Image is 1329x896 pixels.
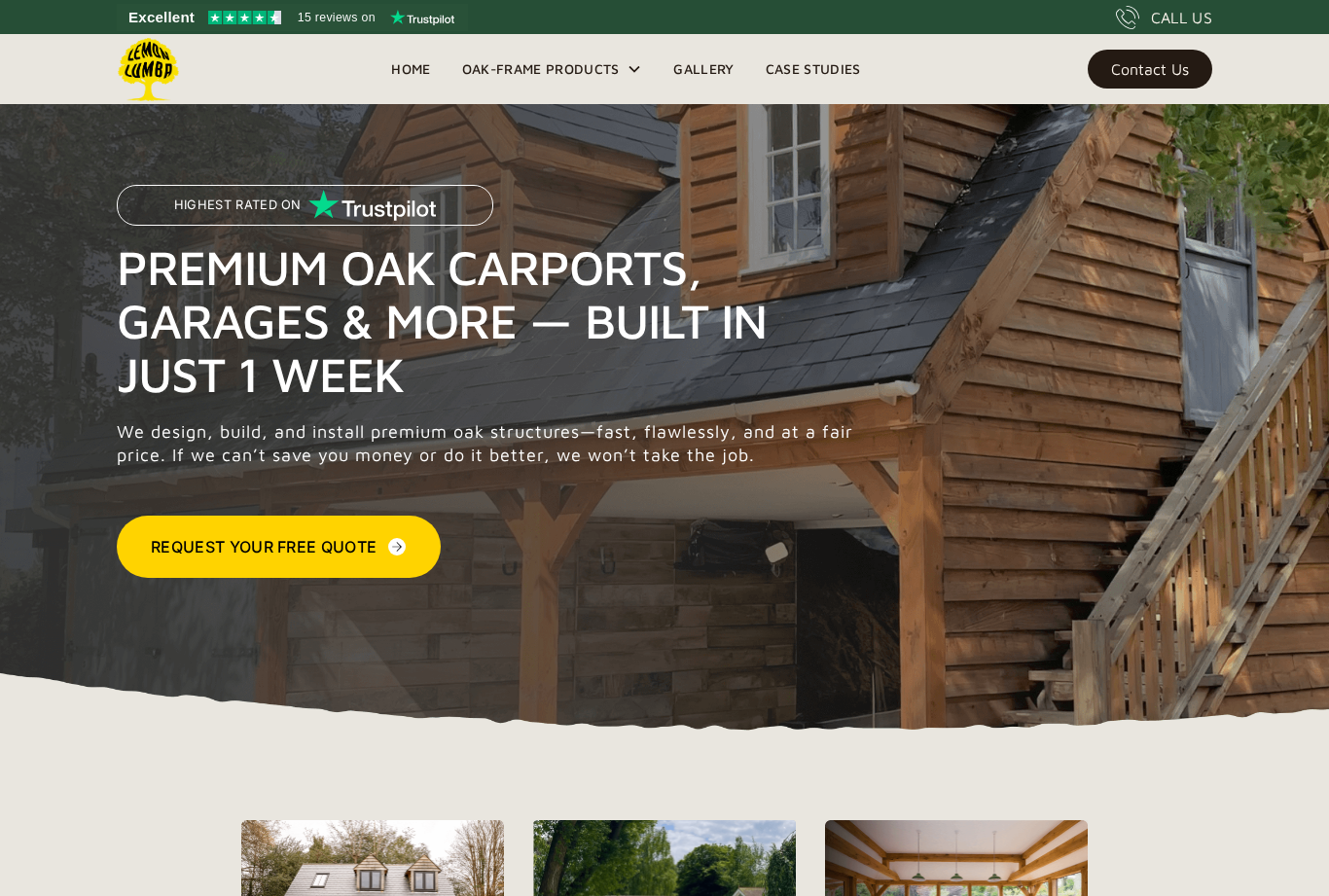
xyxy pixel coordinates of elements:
[1111,62,1189,76] div: Contact Us
[390,10,454,25] img: Trustpilot logo
[151,535,377,558] div: Request Your Free Quote
[117,4,468,31] a: See Lemon Lumba reviews on Trustpilot
[462,57,620,81] div: Oak-Frame Products
[128,6,195,29] span: Excellent
[376,54,446,84] a: Home
[447,34,659,104] div: Oak-Frame Products
[1116,6,1212,29] a: CALL US
[117,516,441,578] a: Request Your Free Quote
[298,6,376,29] span: 15 reviews on
[117,420,864,467] p: We design, build, and install premium oak structures—fast, flawlessly, and at a fair price. If we...
[658,54,749,84] a: Gallery
[1088,50,1212,89] a: Contact Us
[1151,6,1212,29] div: CALL US
[117,240,864,401] h1: Premium Oak Carports, Garages & More — Built in Just 1 Week
[174,198,302,212] p: Highest Rated on
[117,185,493,240] a: Highest Rated on
[208,11,281,24] img: Trustpilot 4.5 stars
[750,54,877,84] a: Case Studies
